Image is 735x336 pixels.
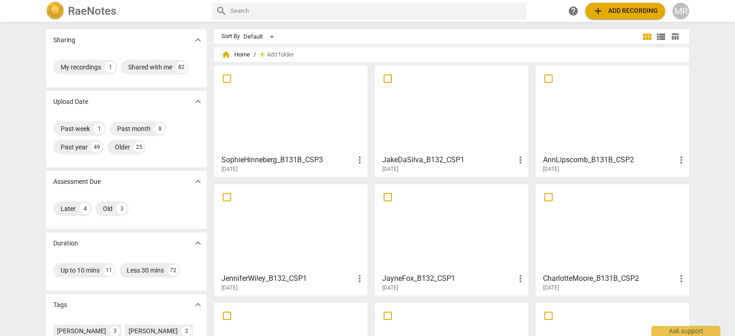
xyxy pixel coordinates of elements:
[378,69,525,173] a: JakeDaSilva_B132_CSP1[DATE]
[46,2,64,20] img: Logo
[593,6,604,17] span: add
[127,266,164,275] div: Less 30 mins
[154,123,165,134] div: 8
[565,3,582,19] a: Help
[192,238,204,249] span: expand_more
[671,32,679,41] span: table_chart
[191,298,205,312] button: Show more
[192,176,204,187] span: expand_more
[221,165,237,173] span: [DATE]
[676,154,687,165] span: more_vert
[191,175,205,188] button: Show more
[105,62,116,73] div: 1
[117,124,151,133] div: Past month
[61,124,90,133] div: Past week
[53,239,78,248] p: Duration
[354,273,365,284] span: more_vert
[382,273,515,284] h3: JayneFox_B132_CSP1
[61,266,100,275] div: Up to 10 mins
[116,203,127,214] div: 3
[378,188,525,291] a: JayneFox_B132_CSP1[DATE]
[221,50,250,59] span: Home
[181,326,192,336] div: 2
[221,33,240,40] div: Sort By
[267,51,294,58] span: Add folder
[593,6,658,17] span: Add recording
[192,34,204,46] span: expand_more
[217,188,364,291] a: JenniferWiley_B132_CSP1[DATE]
[68,5,116,17] h2: RaeNotes
[191,236,205,250] button: Show more
[539,69,686,173] a: AnnLipscomb_B131B_CSP2[DATE]
[382,154,515,165] h3: JakeDaSilva_B132_CSP1
[543,154,676,165] h3: AnnLipscomb_B131B_CSP2
[53,177,101,187] p: Assessment Due
[103,265,114,276] div: 11
[642,31,653,42] span: view_module
[217,69,364,173] a: SophieHinneberg_B131B_CSP3[DATE]
[192,299,204,310] span: expand_more
[231,4,523,18] input: Search
[258,50,267,59] span: add
[673,3,689,19] button: MR
[128,63,172,72] div: Shared with me
[585,3,665,19] button: Upload
[115,142,130,152] div: Older
[676,273,687,284] span: more_vert
[53,97,88,107] p: Upload Date
[539,188,686,291] a: CharlotteMoore_B131B_CSP2[DATE]
[543,284,559,292] span: [DATE]
[61,63,101,72] div: My recordings
[221,284,237,292] span: [DATE]
[110,326,120,336] div: 3
[543,273,676,284] h3: CharlotteMoore_B131B_CSP2
[61,142,88,152] div: Past year
[354,154,365,165] span: more_vert
[568,6,579,17] span: help
[216,6,227,17] span: search
[57,326,106,336] div: [PERSON_NAME]
[515,154,526,165] span: more_vert
[134,142,145,153] div: 25
[176,62,187,73] div: 82
[61,204,76,213] div: Later
[640,30,654,44] button: Tile view
[79,203,90,214] div: 4
[221,154,354,165] h3: SophieHinneberg_B131B_CSP3
[46,2,205,20] a: LogoRaeNotes
[129,326,178,336] div: [PERSON_NAME]
[192,96,204,107] span: expand_more
[168,265,179,276] div: 72
[91,142,102,153] div: 49
[221,273,354,284] h3: JenniferWiley_B132_CSP1
[651,326,720,336] div: Ask support
[221,50,231,59] span: home
[94,123,105,134] div: 1
[382,165,398,173] span: [DATE]
[53,300,67,310] p: Tags
[191,33,205,47] button: Show more
[656,31,667,42] span: view_list
[191,95,205,108] button: Show more
[654,30,668,44] button: List view
[382,284,398,292] span: [DATE]
[53,35,75,45] p: Sharing
[254,51,256,58] span: /
[243,29,277,44] div: Default
[103,204,113,213] div: Old
[515,273,526,284] span: more_vert
[543,165,559,173] span: [DATE]
[668,30,682,44] button: Table view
